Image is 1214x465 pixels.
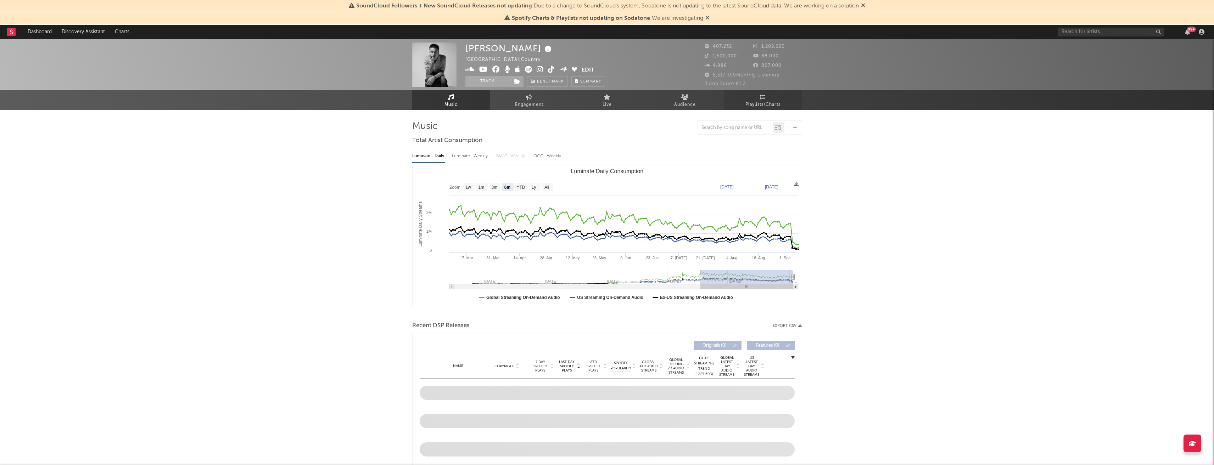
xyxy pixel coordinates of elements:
[512,16,703,21] span: : We are investigating
[566,256,580,260] text: 12. May
[639,360,659,373] span: Global ATD Audio Streams
[696,256,715,260] text: 21. [DATE]
[513,256,526,260] text: 14. Apr
[1187,27,1196,32] div: 99 +
[753,54,779,58] span: 88,000
[577,295,643,300] text: US Streaming On-Demand Audio
[444,101,458,109] span: Music
[670,256,687,260] text: 7. [DATE]
[753,185,757,189] text: →
[698,125,773,131] input: Search by song name or URL
[412,136,482,145] span: Total Artist Consumption
[460,256,473,260] text: 17. Mar
[674,101,696,109] span: Audience
[465,76,510,87] button: Track
[694,356,715,377] div: Ex-US Streaming Trend (Last 60D)
[516,185,525,190] text: YTD
[753,44,785,49] span: 1,202,620
[646,256,659,260] text: 23. Jun
[1185,29,1190,35] button: 99+
[584,360,603,373] span: ATD Spotify Plays
[23,25,57,39] a: Dashboard
[646,90,724,110] a: Audience
[515,101,543,109] span: Engagement
[504,185,510,190] text: 6m
[743,356,760,377] span: US Latest Day Audio Streams
[705,73,779,78] span: 6,317,309 Monthly Listeners
[452,150,489,162] div: Luminate - Weekly
[752,256,765,260] text: 18. Aug
[571,168,643,174] text: Luminate Daily Consumption
[494,364,515,368] span: Copyright
[558,360,576,373] span: Last Day Spotify Plays
[765,185,778,189] text: [DATE]
[705,16,710,21] span: Dismiss
[531,360,550,373] span: 7 Day Spotify Plays
[486,256,500,260] text: 31. Mar
[57,25,110,39] a: Discovery Assistant
[773,324,802,328] button: Export CSV
[582,66,594,75] button: Edit
[726,256,737,260] text: 4. Aug
[465,42,553,54] div: [PERSON_NAME]
[465,185,471,190] text: 1w
[486,295,560,300] text: Global Streaming On-Demand Audio
[580,80,601,84] span: Summary
[540,256,552,260] text: 28. Apr
[533,150,562,162] div: OCC - Weekly
[724,90,802,110] a: Playlists/Charts
[412,90,490,110] a: Music
[603,101,612,109] span: Live
[791,279,797,283] text: S…
[544,185,549,190] text: All
[705,54,737,58] span: 1,500,000
[527,76,568,87] a: Benchmark
[705,44,732,49] span: 407,232
[465,56,549,64] div: [GEOGRAPHIC_DATA] | Country
[660,295,733,300] text: Ex-US Streaming On-Demand Audio
[720,185,734,189] text: [DATE]
[412,322,470,330] span: Recent DSP Releases
[753,63,782,68] span: 807,000
[426,229,431,233] text: 1M
[747,341,795,350] button: Features(0)
[418,202,423,246] text: Luminate Daily Streams
[745,101,781,109] span: Playlists/Charts
[861,3,865,9] span: Dismiss
[490,90,568,110] a: Engagement
[434,363,483,369] div: Name
[610,361,631,371] span: Spotify Popularity
[356,3,859,9] span: : Due to a change to SoundCloud's system, Sodatone is not updating to the latest SoundCloud data....
[694,341,742,350] button: Originals(0)
[705,63,727,68] span: 4,986
[568,90,646,110] a: Live
[449,185,460,190] text: Zoom
[413,165,802,307] svg: Luminate Daily Consumption
[751,344,784,348] span: Features ( 0 )
[429,248,431,253] text: 0
[426,210,431,215] text: 2M
[537,78,564,86] span: Benchmark
[705,81,746,86] span: Jump Score: 81.2
[779,256,790,260] text: 1. Sep
[512,16,650,21] span: Spotify Charts & Playlists not updating on Sodatone
[110,25,134,39] a: Charts
[1058,28,1164,36] input: Search for artists
[491,185,497,190] text: 3m
[592,256,606,260] text: 26. May
[666,358,686,375] span: Global Rolling 7D Audio Streams
[698,344,731,348] span: Originals ( 0 )
[718,356,735,377] span: Global Latest Day Audio Streams
[571,76,605,87] button: Summary
[412,150,445,162] div: Luminate - Daily
[531,185,536,190] text: 1y
[356,3,532,9] span: SoundCloud Followers + New SoundCloud Releases not updating
[478,185,484,190] text: 1m
[620,256,631,260] text: 9. Jun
